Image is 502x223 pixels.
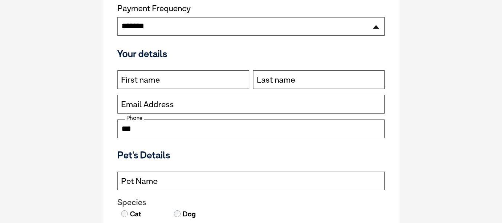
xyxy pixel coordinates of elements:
[121,75,160,85] label: First name
[257,75,295,85] label: Last name
[129,209,141,219] label: Cat
[117,198,385,207] legend: Species
[121,100,174,109] label: Email Address
[125,115,144,121] label: Phone
[117,48,385,59] h3: Your details
[182,209,196,219] label: Dog
[114,149,388,160] h3: Pet's Details
[117,4,191,13] label: Payment Frequency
